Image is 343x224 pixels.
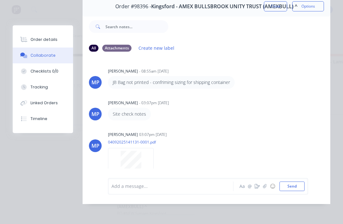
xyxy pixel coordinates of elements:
[30,68,58,74] div: Checklists 0/0
[105,20,168,33] input: Search notes...
[238,182,246,190] button: Aa
[264,1,287,11] button: Close
[113,111,146,117] p: Site check notes
[139,132,167,138] div: 03:07pm [DATE]
[139,100,169,106] div: - 03:07pm [DATE]
[292,1,324,11] button: Options
[135,44,178,52] button: Create new label
[108,68,138,74] div: [PERSON_NAME]
[269,182,276,190] button: ☺
[13,111,73,127] button: Timeline
[13,95,73,111] button: Linked Orders
[30,116,47,122] div: Timeline
[115,3,151,10] span: Order #98396 -
[108,100,138,106] div: [PERSON_NAME]
[13,48,73,63] button: Collaborate
[91,79,99,86] div: MP
[30,53,56,58] div: Collaborate
[91,110,99,118] div: MP
[279,182,305,191] button: Send
[13,32,73,48] button: Order details
[91,142,99,150] div: MP
[113,79,230,86] p: JB Bag not printed - confriming sizing for shipping container
[246,182,253,190] button: @
[13,63,73,79] button: Checklists 0/0
[89,45,98,52] div: All
[108,132,138,138] div: [PERSON_NAME]
[30,100,58,106] div: Linked Orders
[13,79,73,95] button: Tracking
[102,45,131,52] div: Attachments
[30,37,57,42] div: Order details
[108,139,160,145] p: 04092025141131-0001.pdf
[151,3,298,10] span: Kingsford - AMEX BULLSBROOK UNITY TRUST (AMEXBULL) ^
[139,68,169,74] div: - 08:55am [DATE]
[30,84,48,90] div: Tracking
